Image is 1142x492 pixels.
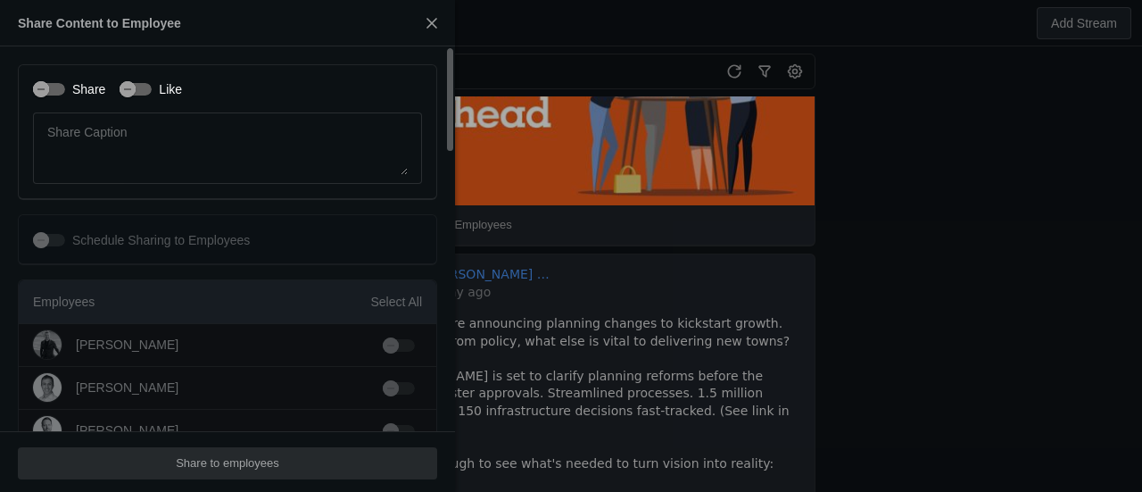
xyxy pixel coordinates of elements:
label: Schedule Sharing to Employees [65,231,250,249]
div: [PERSON_NAME] [76,336,178,354]
span: Employees [33,295,95,309]
div: [PERSON_NAME] [76,421,178,439]
div: [PERSON_NAME] [76,379,178,396]
label: Like [152,80,182,98]
label: Share [65,80,105,98]
div: Share Content to Employee [18,14,181,32]
img: cache [33,330,62,359]
img: cache [33,373,62,402]
div: Select All [370,293,422,311]
img: cache [33,416,62,445]
mat-label: Share Caption [47,121,128,143]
